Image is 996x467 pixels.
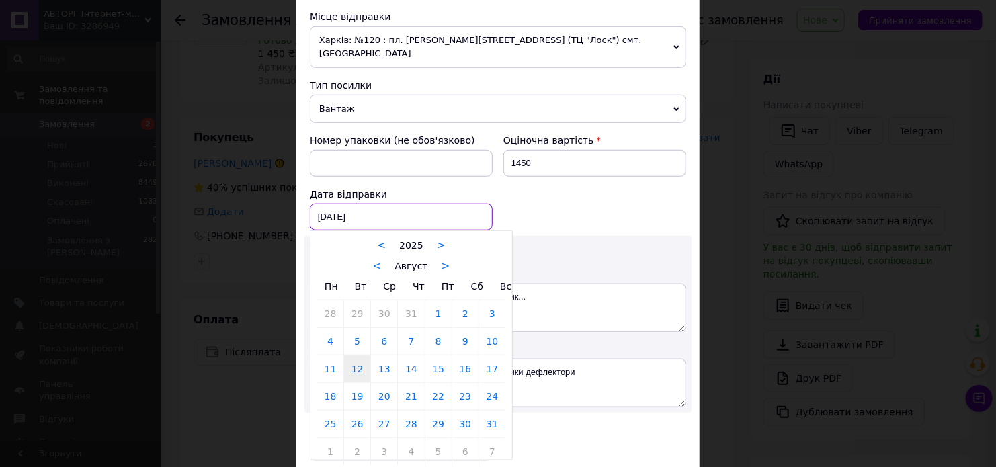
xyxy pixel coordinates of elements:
[373,260,382,272] a: <
[395,261,427,271] span: Август
[371,411,397,437] a: 27
[383,281,396,292] span: Ср
[371,438,397,465] a: 3
[398,383,424,410] a: 21
[371,383,397,410] a: 20
[479,300,505,327] a: 3
[425,438,452,465] a: 5
[317,355,343,382] a: 11
[425,411,452,437] a: 29
[479,328,505,355] a: 10
[471,281,483,292] span: Сб
[378,239,386,251] a: <
[344,383,370,410] a: 19
[452,328,479,355] a: 9
[425,328,452,355] a: 8
[317,438,343,465] a: 1
[344,438,370,465] a: 2
[398,328,424,355] a: 7
[344,411,370,437] a: 26
[479,383,505,410] a: 24
[425,300,452,327] a: 1
[425,383,452,410] a: 22
[325,281,338,292] span: Пн
[317,328,343,355] a: 4
[452,355,479,382] a: 16
[500,281,511,292] span: Вс
[399,240,423,251] span: 2025
[479,355,505,382] a: 17
[398,411,424,437] a: 28
[479,438,505,465] a: 7
[479,411,505,437] a: 31
[452,383,479,410] a: 23
[371,328,397,355] a: 6
[452,438,479,465] a: 6
[371,300,397,327] a: 30
[355,281,367,292] span: Вт
[398,438,424,465] a: 4
[425,355,452,382] a: 15
[398,300,424,327] a: 31
[442,260,450,272] a: >
[398,355,424,382] a: 14
[317,411,343,437] a: 25
[344,328,370,355] a: 5
[317,300,343,327] a: 28
[442,281,454,292] span: Пт
[413,281,425,292] span: Чт
[452,300,479,327] a: 2
[317,383,343,410] a: 18
[452,411,479,437] a: 30
[371,355,397,382] a: 13
[344,300,370,327] a: 29
[344,355,370,382] a: 12
[437,239,446,251] a: >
